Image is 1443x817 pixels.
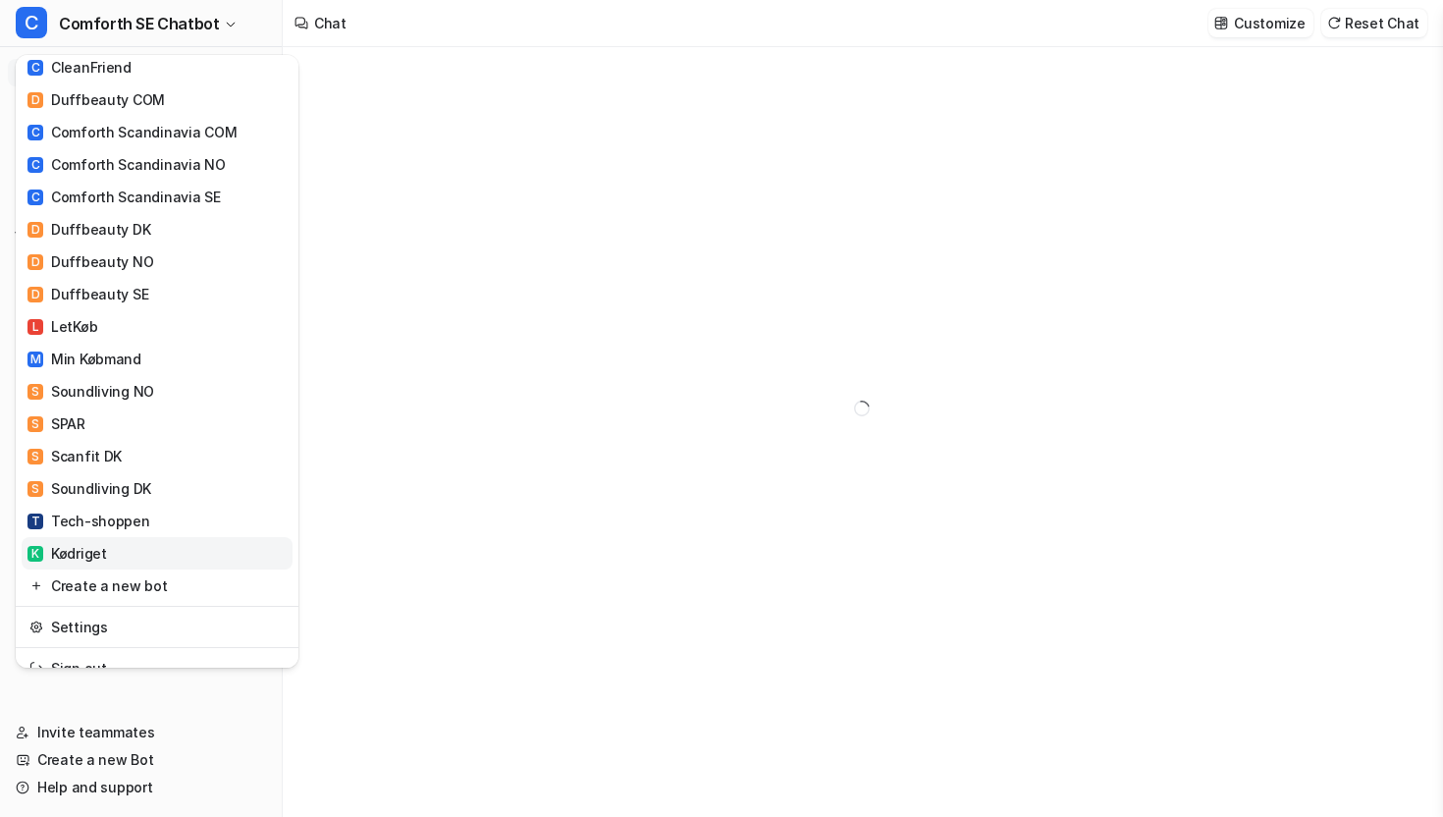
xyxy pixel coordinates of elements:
div: CComforth SE Chatbot [16,55,298,668]
span: C [27,60,43,76]
a: Settings [22,611,293,643]
span: T [27,514,43,529]
div: Comforth Scandinavia NO [27,154,226,175]
span: C [27,157,43,173]
div: Soundliving DK [27,478,151,499]
div: Comforth Scandinavia COM [27,122,237,142]
div: Duffbeauty NO [27,251,153,272]
span: C [27,125,43,140]
span: L [27,319,43,335]
div: Duffbeauty SE [27,284,148,304]
div: Comforth Scandinavia SE [27,187,221,207]
span: S [27,449,43,464]
a: Sign out [22,652,293,684]
div: Kødriget [27,543,107,564]
div: Soundliving NO [27,381,154,402]
div: Min Købmand [27,349,141,369]
span: C [16,7,47,38]
span: K [27,546,43,562]
span: D [27,222,43,238]
span: S [27,481,43,497]
div: LetKøb [27,316,97,337]
div: Tech-shoppen [27,511,150,531]
span: D [27,287,43,302]
img: reset [29,575,43,596]
span: S [27,416,43,432]
span: C [27,190,43,205]
div: Duffbeauty DK [27,219,150,240]
img: reset [29,617,43,637]
span: D [27,254,43,270]
div: CleanFriend [27,57,132,78]
div: Scanfit DK [27,446,122,466]
a: Create a new bot [22,570,293,602]
div: Duffbeauty COM [27,89,165,110]
span: Comforth SE Chatbot [59,10,219,37]
span: M [27,352,43,367]
span: S [27,384,43,400]
span: D [27,92,43,108]
div: SPAR [27,413,85,434]
img: reset [29,658,43,679]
